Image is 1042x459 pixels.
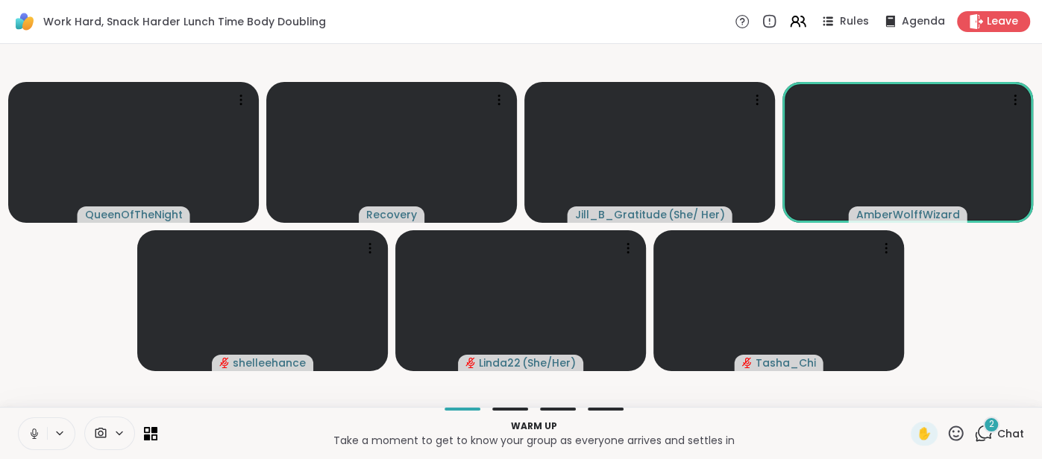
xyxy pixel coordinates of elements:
[12,9,37,34] img: ShareWell Logomark
[219,358,230,368] span: audio-muted
[989,418,994,431] span: 2
[233,355,306,370] span: shelleehance
[668,207,725,222] span: ( She/ Her )
[366,207,417,222] span: Recovery
[742,358,753,368] span: audio-muted
[756,355,816,370] span: Tasha_Chi
[856,207,960,222] span: AmberWolffWizard
[917,425,932,443] span: ✋
[522,355,576,370] span: ( She/Her )
[166,433,902,448] p: Take a moment to get to know your group as everyone arrives and settles in
[465,358,476,368] span: audio-muted
[85,207,183,222] span: QueenOfTheNight
[902,14,945,29] span: Agenda
[987,14,1018,29] span: Leave
[997,426,1024,441] span: Chat
[840,14,869,29] span: Rules
[43,14,326,29] span: Work Hard, Snack Harder Lunch Time Body Doubling
[479,355,521,370] span: Linda22
[575,207,667,222] span: Jill_B_Gratitude
[166,420,902,433] p: Warm up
